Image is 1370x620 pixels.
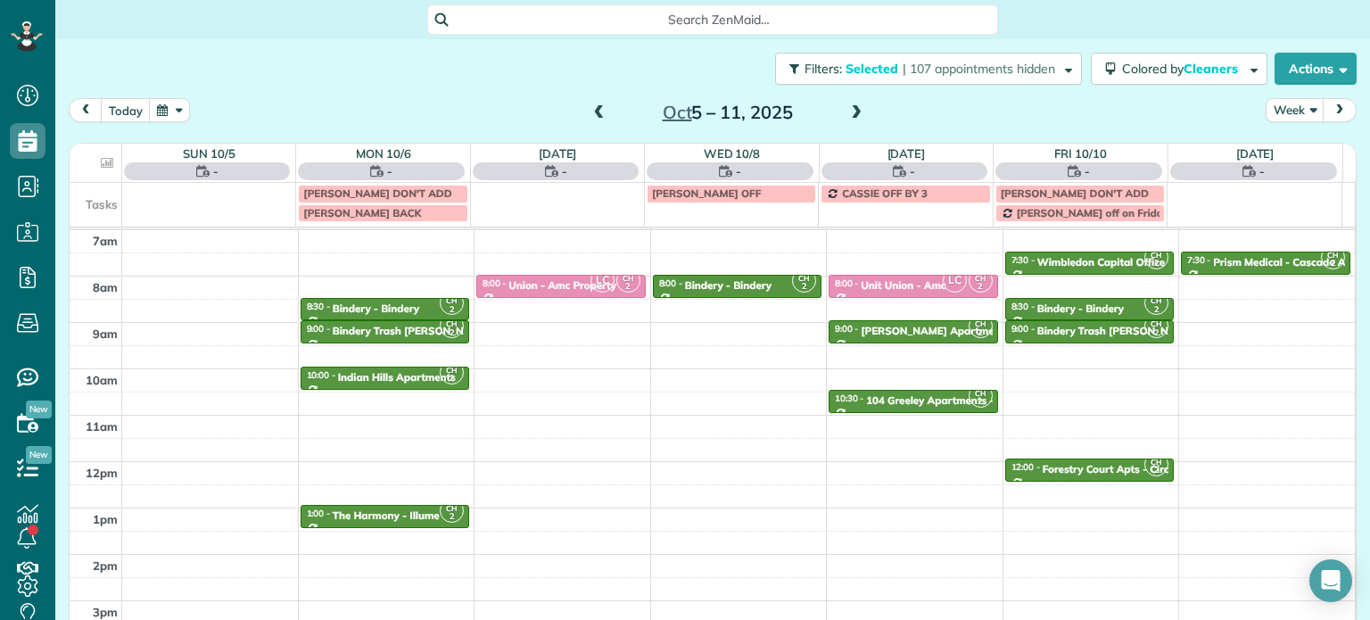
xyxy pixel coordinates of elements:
span: 11am [86,419,118,434]
span: - [387,162,392,180]
div: Bindery - Bindery [1037,302,1124,315]
button: Colored byCleaners [1091,53,1267,85]
a: [DATE] [539,146,577,161]
div: Indian Hills Apartments [338,371,456,384]
span: [PERSON_NAME] OFF [652,186,761,200]
span: Colored by [1122,61,1244,77]
a: [DATE] [887,146,926,161]
span: 12pm [86,466,118,480]
span: 10am [86,373,118,387]
div: Bindery - Bindery [333,302,419,315]
div: Bindery Trash [PERSON_NAME] [333,325,491,337]
div: The Harmony - Illume [333,509,440,522]
span: [PERSON_NAME] DON'T ADD [303,186,451,200]
a: Sun 10/5 [183,146,235,161]
a: [DATE] [1236,146,1275,161]
a: Filters: Selected | 107 appointments hidden [766,53,1082,85]
span: CASSIE OFF BY 3 [842,186,928,200]
span: New [26,401,52,418]
span: 8am [93,280,118,294]
span: 2pm [93,558,118,573]
button: prev [69,98,103,122]
small: 2 [441,302,463,318]
div: Bindery - Bindery [685,279,772,292]
span: Filters: [805,61,842,77]
a: Fri 10/10 [1054,146,1107,161]
button: Week [1266,98,1325,122]
span: - [1085,162,1090,180]
div: Open Intercom Messenger [1309,559,1352,602]
span: New [26,446,52,464]
span: [PERSON_NAME] off on Fridays [1017,206,1174,219]
span: - [213,162,219,180]
span: | 107 appointments hidden [903,61,1055,77]
small: 2 [617,278,640,295]
div: Unit Union - Amc [861,279,945,292]
span: LC [590,269,615,293]
span: LC [943,269,967,293]
span: - [736,162,741,180]
small: 2 [1322,255,1344,272]
small: 2 [441,325,463,342]
div: Forestry Court Apts - Circum Pacific [1043,463,1220,475]
small: 2 [441,508,463,525]
small: 2 [1145,302,1168,318]
div: Wimbledon Capital Office - Prime [1037,256,1204,269]
small: 2 [793,278,815,295]
span: Oct [663,101,692,123]
h2: 5 – 11, 2025 [616,103,839,122]
small: 2 [970,393,992,410]
span: [PERSON_NAME] DON'T ADD [1001,186,1149,200]
div: Bindery Trash [PERSON_NAME] [1037,325,1195,337]
button: today [101,98,151,122]
span: [PERSON_NAME] BACK [303,206,421,219]
span: Cleaners [1184,61,1241,77]
span: Selected [846,61,899,77]
span: - [910,162,915,180]
div: Union - Amc Property [508,279,616,292]
small: 2 [1145,325,1168,342]
small: 2 [1145,462,1168,479]
button: next [1323,98,1357,122]
span: 1pm [93,512,118,526]
button: Actions [1275,53,1357,85]
a: Mon 10/6 [356,146,411,161]
div: [PERSON_NAME] Apartments - [PERSON_NAME] & [PERSON_NAME] [861,325,1205,337]
button: Filters: Selected | 107 appointments hidden [775,53,1082,85]
span: - [1259,162,1265,180]
span: - [562,162,567,180]
span: 7am [93,234,118,248]
div: 104 Greeley Apartments - Capital Property Management [866,394,1147,407]
small: 2 [970,278,992,295]
span: 9am [93,327,118,341]
small: 2 [441,370,463,387]
a: Wed 10/8 [704,146,761,161]
small: 2 [1145,255,1168,272]
span: 3pm [93,605,118,619]
small: 2 [970,325,992,342]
